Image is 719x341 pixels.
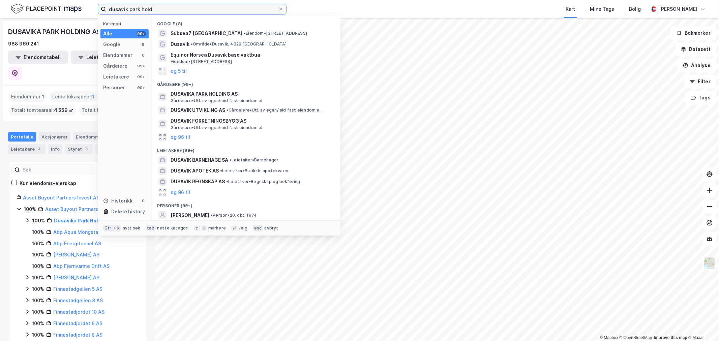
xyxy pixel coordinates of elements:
[226,179,228,184] span: •
[73,132,115,142] div: Eiendommer
[103,21,149,26] div: Kategori
[8,91,47,102] div: Eiendommer :
[103,40,120,49] div: Google
[32,331,44,339] div: 100%
[171,133,190,141] button: og 96 til
[103,197,132,205] div: Historikk
[171,59,232,64] span: Eiendom • [STREET_ADDRESS]
[171,211,209,219] span: [PERSON_NAME]
[137,63,146,69] div: 99+
[141,53,146,58] div: 0
[152,16,340,28] div: Google (8)
[53,229,109,235] a: Abp Aqua Mongstad AS
[146,225,156,231] div: tab
[65,144,93,154] div: Styret
[171,51,332,59] span: Equinor Norsea Dusavik base vaktbua
[45,206,106,212] a: Asset Buyout Partners AS
[32,308,44,316] div: 100%
[620,335,652,340] a: OpenStreetMap
[53,298,103,303] a: Finnestadgeilen 8 AS
[92,93,95,101] span: 1
[675,42,716,56] button: Datasett
[677,59,716,72] button: Analyse
[226,179,300,184] span: Leietaker • Regnskap og bokføring
[141,198,146,204] div: 0
[53,275,99,280] a: [PERSON_NAME] AS
[685,309,719,341] iframe: Chat Widget
[230,157,278,163] span: Leietaker • Barnehager
[171,156,228,164] span: DUSAVIK BARNEHAGE SA
[32,228,44,236] div: 100%
[123,225,141,231] div: nytt søk
[171,106,225,114] span: DUSAVIK UTVIKLING AS
[53,332,102,338] a: Finnestadjordet 8 AS
[230,157,232,162] span: •
[244,31,307,36] span: Eiendom • [STREET_ADDRESS]
[171,167,219,175] span: DUSAVIK APOTEK AS
[32,240,44,248] div: 100%
[211,213,257,218] span: Person • 20. okt. 1974
[103,84,125,92] div: Personer
[8,105,76,116] div: Totalt tomteareal :
[244,31,246,36] span: •
[171,98,264,103] span: Gårdeiere • Utl. av egen/leid fast eiendom el.
[103,51,132,59] div: Eiendommer
[208,225,226,231] div: markere
[171,125,264,130] span: Gårdeiere • Utl. av egen/leid fast eiendom el.
[20,165,94,175] input: Søk
[39,132,70,142] div: Aksjonærer
[171,67,187,75] button: og 5 til
[24,205,36,213] div: 100%
[684,75,716,88] button: Filter
[264,225,278,231] div: avbryt
[191,41,287,47] span: Område • Dusavik, 4029 [GEOGRAPHIC_DATA]
[8,51,68,64] button: Eiendomstabell
[54,106,73,114] span: 4 559 ㎡
[629,5,641,13] div: Bolig
[53,241,101,246] a: Abp Energitunnel AS
[71,51,131,64] button: Leietakertabell
[137,74,146,80] div: 99+
[32,285,44,293] div: 100%
[103,30,112,38] div: Alle
[83,146,90,152] div: 3
[152,198,340,210] div: Personer (99+)
[23,195,99,200] a: Asset Buyout Partners Invest AS
[171,117,332,125] span: DUSAVIK FORRETNINGSBYGG AS
[8,144,46,154] div: Leietakere
[227,107,322,113] span: Gårdeiere • Utl. av egen/leid fast eiendom el.
[152,76,340,89] div: Gårdeiere (99+)
[171,40,189,48] span: Dusavik
[566,5,575,13] div: Kart
[171,178,225,186] span: DUSAVIK REGNSKAP AS
[220,168,222,173] span: •
[8,26,102,37] div: DUSAVIKA PARK HOLDING AS
[53,263,110,269] a: Abp Fjernvarme Drift AS
[171,29,242,37] span: Subsea7 [GEOGRAPHIC_DATA]
[600,335,618,340] a: Mapbox
[106,4,278,14] input: Søk på adresse, matrikkel, gårdeiere, leietakere eller personer
[659,5,697,13] div: [PERSON_NAME]
[95,144,142,154] div: Transaksjoner
[137,85,146,90] div: 99+
[11,3,82,15] img: logo.f888ab2527a4732fd821a326f86c7f29.svg
[54,218,116,223] a: Dusavika Park Holding AS
[79,105,144,116] div: Totalt byggareal :
[157,225,189,231] div: neste kategori
[171,188,190,196] button: og 96 til
[8,132,36,142] div: Portefølje
[50,91,97,102] div: Leide lokasjoner :
[227,107,229,113] span: •
[685,91,716,104] button: Tags
[191,41,193,46] span: •
[220,168,289,174] span: Leietaker • Butikkh. apotekvarer
[53,309,104,315] a: Finnestadjordet 10 AS
[238,225,247,231] div: velg
[48,144,62,154] div: Info
[171,90,332,98] span: DUSAVIKA PARK HOLDING AS
[8,40,39,48] div: 988 960 241
[590,5,614,13] div: Mine Tags
[654,335,687,340] a: Improve this map
[20,179,76,187] div: Kun eiendoms-eierskap
[685,309,719,341] div: Kontrollprogram for chat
